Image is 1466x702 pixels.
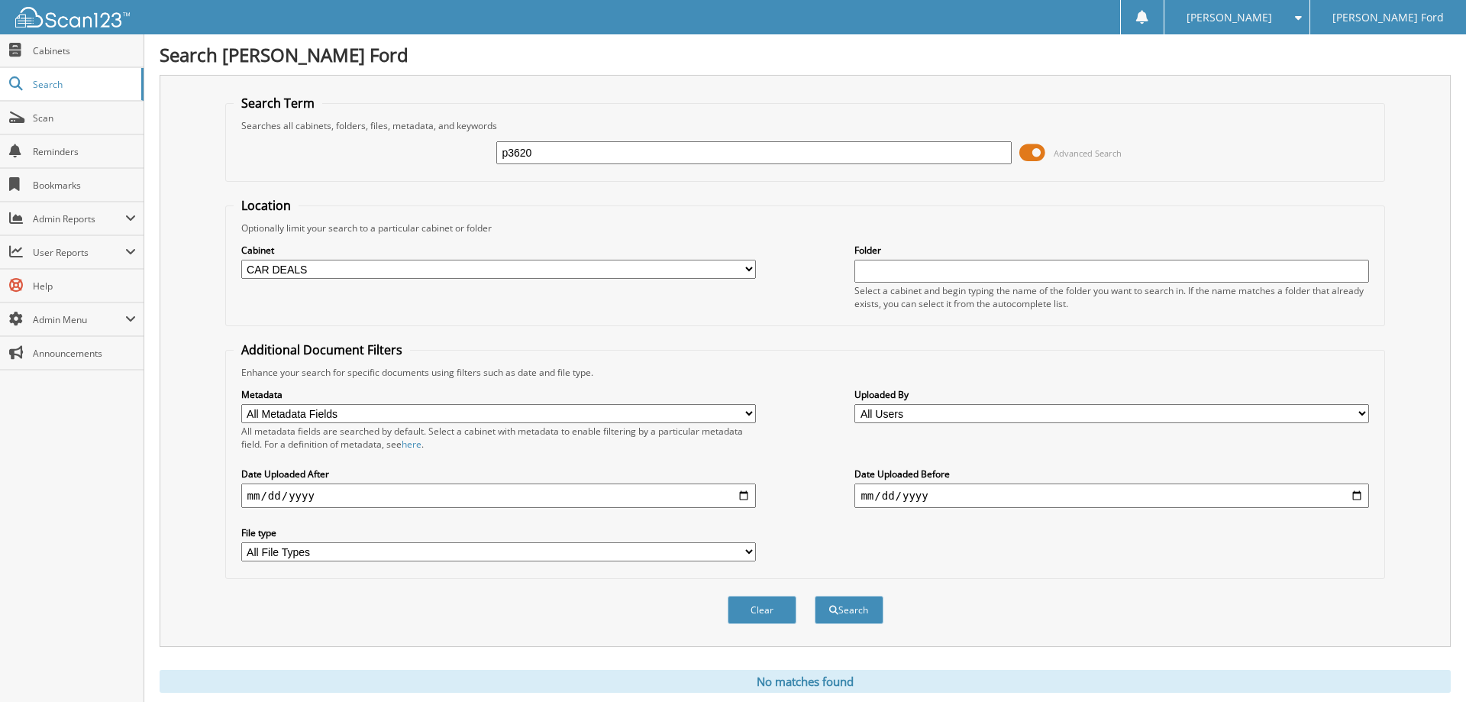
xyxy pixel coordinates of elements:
[160,670,1451,693] div: No matches found
[854,484,1369,508] input: end
[854,284,1369,310] div: Select a cabinet and begin typing the name of the folder you want to search in. If the name match...
[241,484,756,508] input: start
[33,112,136,125] span: Scan
[33,347,136,360] span: Announcements
[160,42,1451,67] h1: Search [PERSON_NAME] Ford
[241,467,756,480] label: Date Uploaded After
[33,78,134,91] span: Search
[402,438,421,451] a: here
[33,179,136,192] span: Bookmarks
[854,467,1369,480] label: Date Uploaded Before
[728,596,796,624] button: Clear
[241,244,756,257] label: Cabinet
[234,366,1377,379] div: Enhance your search for specific documents using filters such as date and file type.
[33,246,125,259] span: User Reports
[33,44,136,57] span: Cabinets
[33,212,125,225] span: Admin Reports
[33,313,125,326] span: Admin Menu
[241,526,756,539] label: File type
[241,388,756,401] label: Metadata
[854,244,1369,257] label: Folder
[241,425,756,451] div: All metadata fields are searched by default. Select a cabinet with metadata to enable filtering b...
[1187,13,1272,22] span: [PERSON_NAME]
[33,280,136,293] span: Help
[15,7,130,27] img: scan123-logo-white.svg
[815,596,883,624] button: Search
[234,197,299,214] legend: Location
[1332,13,1444,22] span: [PERSON_NAME] Ford
[234,341,410,358] legend: Additional Document Filters
[33,145,136,158] span: Reminders
[234,119,1377,132] div: Searches all cabinets, folders, files, metadata, and keywords
[234,222,1377,235] div: Optionally limit your search to a particular cabinet or folder
[234,95,322,112] legend: Search Term
[1054,147,1122,159] span: Advanced Search
[854,388,1369,401] label: Uploaded By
